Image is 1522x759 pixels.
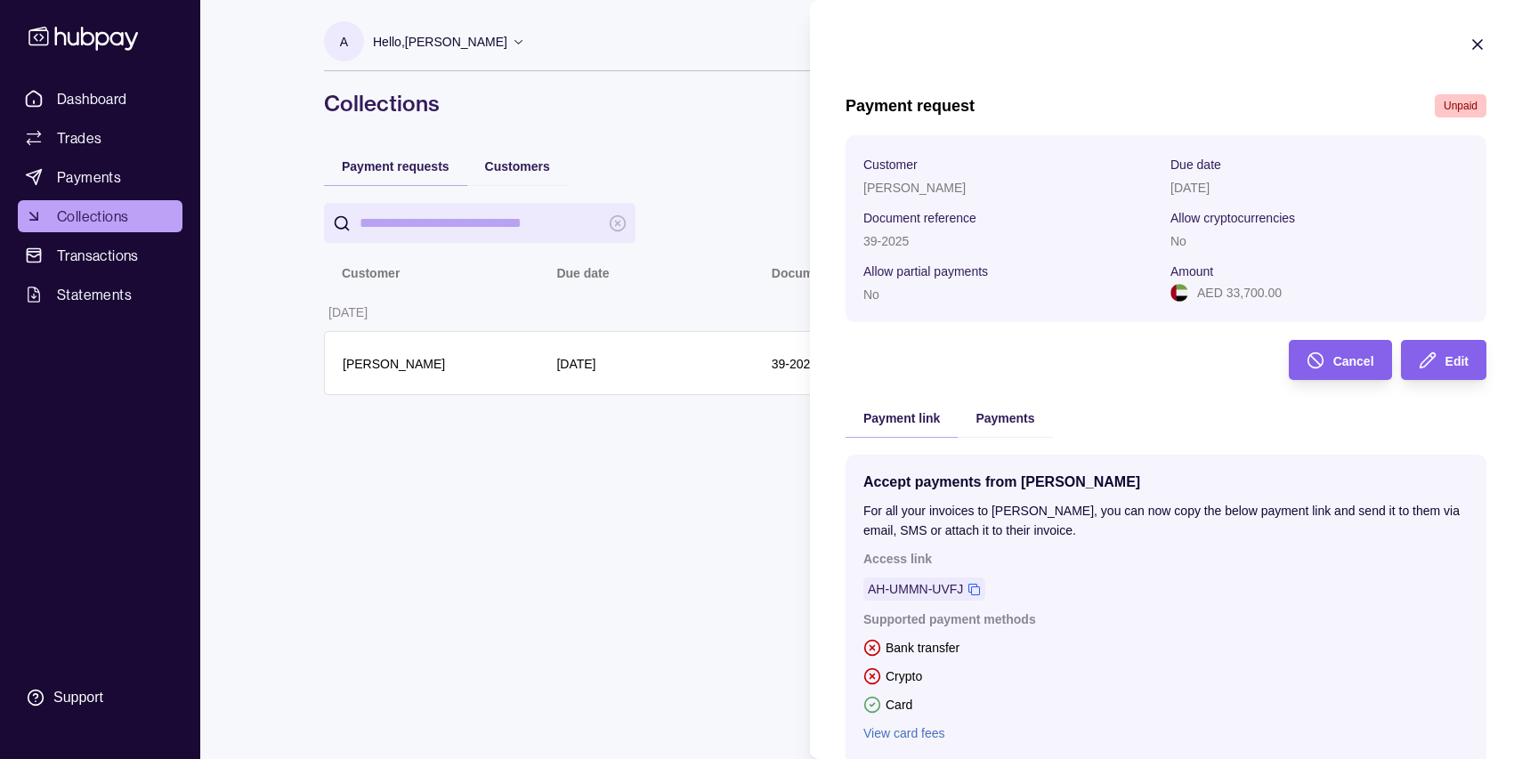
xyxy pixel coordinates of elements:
p: Accept payments from [PERSON_NAME] [863,472,1469,492]
span: Payments [976,411,1034,425]
p: Customer [863,157,918,172]
button: Cancel [1289,340,1392,380]
p: [PERSON_NAME] [863,181,966,195]
p: Document reference [863,211,976,225]
h1: Payment request [846,96,975,116]
span: Unpaid [1444,100,1477,112]
p: Allow partial payments [863,264,988,279]
p: No [863,287,879,302]
p: Card [886,695,912,715]
p: For all your invoices to [PERSON_NAME], you can now copy the below payment link and send it to th... [863,501,1469,540]
p: AED 33,700.00 [1197,283,1282,303]
img: ae [1170,284,1188,302]
p: Due date [1170,157,1221,172]
p: Allow cryptocurrencies [1170,211,1295,225]
button: Edit [1401,340,1486,380]
p: No [1170,234,1186,248]
p: [DATE] [1170,181,1210,195]
p: Amount [1170,264,1213,279]
p: Access link [863,549,1469,569]
span: Payment link [863,411,940,425]
p: 39-2025 [863,234,909,248]
p: Bank transfer [886,638,959,658]
span: Edit [1445,354,1469,368]
a: View card fees [863,723,1469,743]
p: Supported payment methods [863,610,1469,629]
a: AH-UMMN-UVFJ [868,579,963,599]
p: Crypto [886,666,922,686]
span: Cancel [1333,354,1374,368]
